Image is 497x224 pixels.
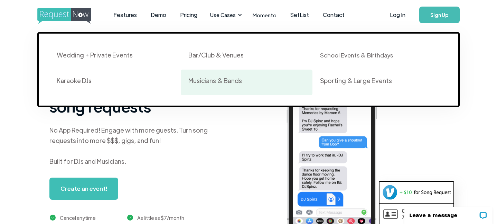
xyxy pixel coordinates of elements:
[188,77,242,85] div: Musicians & Bands
[181,70,312,95] a: Musicians & Bands
[49,44,181,70] a: Wedding + Private Events
[49,70,181,95] a: Karaoke DJs
[57,51,133,59] div: Wedding + Private Events
[379,182,453,203] img: venmo screenshot
[127,215,133,221] img: green checkmark
[137,214,184,222] div: As little as $7/month
[49,178,118,200] a: Create an event!
[419,7,460,23] a: Sign Up
[312,44,444,70] a: School Events & Birthdays
[37,24,460,107] nav: Use Cases
[400,202,497,224] iframe: LiveChat chat widget
[246,5,283,25] a: Momento
[37,8,104,24] img: requestnow logo
[320,77,392,85] div: Sporting & Large Events
[173,4,204,26] a: Pricing
[316,4,351,26] a: Contact
[206,4,244,26] div: Use Cases
[144,4,173,26] a: Demo
[210,11,236,19] div: Use Cases
[57,77,92,85] div: Karaoke DJs
[181,44,312,70] a: Bar/Club & Venues
[312,70,444,95] a: Sporting & Large Events
[283,4,316,26] a: SetList
[188,51,244,59] div: Bar/Club & Venues
[37,8,89,22] a: home
[50,215,56,221] img: green checkmark
[49,125,222,167] div: No App Required! Engage with more guests. Turn song requests into more $$$, gigs, and fun! Built ...
[383,3,412,27] a: Log In
[320,51,393,59] div: School Events & Birthdays
[106,4,144,26] a: Features
[60,214,96,222] div: Cancel anytime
